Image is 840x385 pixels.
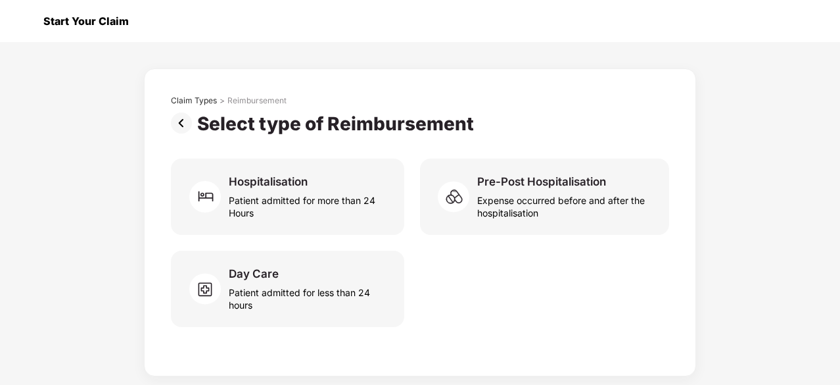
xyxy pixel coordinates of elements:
div: Start Your Claim [35,14,129,28]
img: svg+xml;base64,PHN2ZyBpZD0iUHJldi0zMngzMiIgeG1sbnM9Imh0dHA6Ly93d3cudzMub3JnLzIwMDAvc3ZnIiB3aWR0aD... [171,113,197,134]
div: Patient admitted for less than 24 hours [229,281,388,311]
div: Claim Types [171,95,217,106]
div: Patient admitted for more than 24 Hours [229,189,388,219]
img: svg+xml;base64,PHN2ZyB4bWxucz0iaHR0cDovL3d3dy53My5vcmcvMjAwMC9zdmciIHdpZHRoPSI2MCIgaGVpZ2h0PSI1OC... [189,269,229,309]
div: Expense occurred before and after the hospitalisation [477,189,653,219]
div: Pre-Post Hospitalisation [477,174,606,189]
div: > [220,95,225,106]
div: Hospitalisation [229,174,308,189]
div: Reimbursement [227,95,287,106]
img: svg+xml;base64,PHN2ZyB4bWxucz0iaHR0cDovL3d3dy53My5vcmcvMjAwMC9zdmciIHdpZHRoPSI2MCIgaGVpZ2h0PSI1OC... [438,177,477,217]
img: svg+xml;base64,PHN2ZyB4bWxucz0iaHR0cDovL3d3dy53My5vcmcvMjAwMC9zdmciIHdpZHRoPSI2MCIgaGVpZ2h0PSI2MC... [189,177,229,217]
div: Day Care [229,267,279,281]
div: Select type of Reimbursement [197,113,479,135]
